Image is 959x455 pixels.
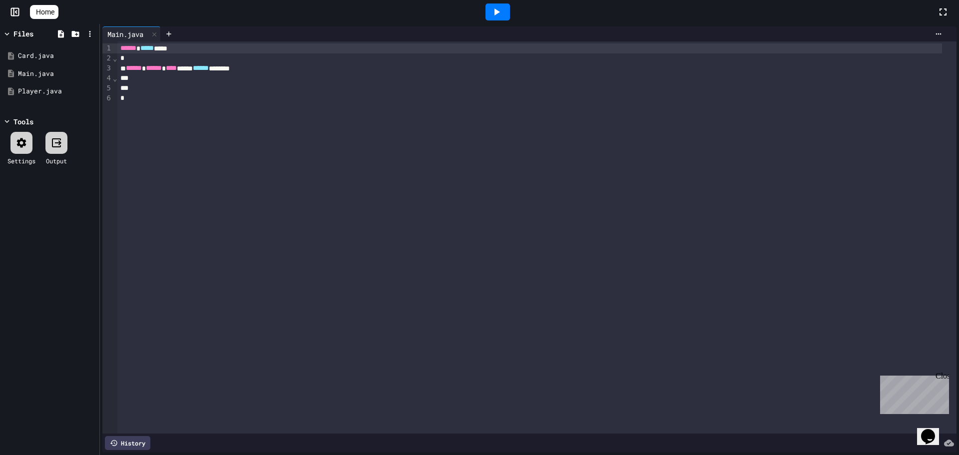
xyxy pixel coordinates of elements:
span: Home [36,7,54,17]
div: 6 [102,93,112,103]
div: Player.java [18,86,96,96]
iframe: chat widget [876,372,949,414]
div: Chat with us now!Close [4,4,69,63]
div: 1 [102,43,112,53]
span: Fold line [112,74,117,82]
div: Main.java [18,69,96,79]
div: 4 [102,73,112,83]
div: Output [46,156,67,165]
span: Fold line [112,54,117,62]
div: 3 [102,63,112,73]
div: Settings [7,156,35,165]
div: Main.java [102,29,148,39]
iframe: chat widget [917,415,949,445]
div: History [105,436,150,450]
div: 5 [102,83,112,93]
div: Tools [13,116,33,127]
a: Home [30,5,58,19]
div: 2 [102,53,112,63]
div: Main.java [102,26,161,41]
div: Card.java [18,51,96,61]
div: Files [13,28,33,39]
